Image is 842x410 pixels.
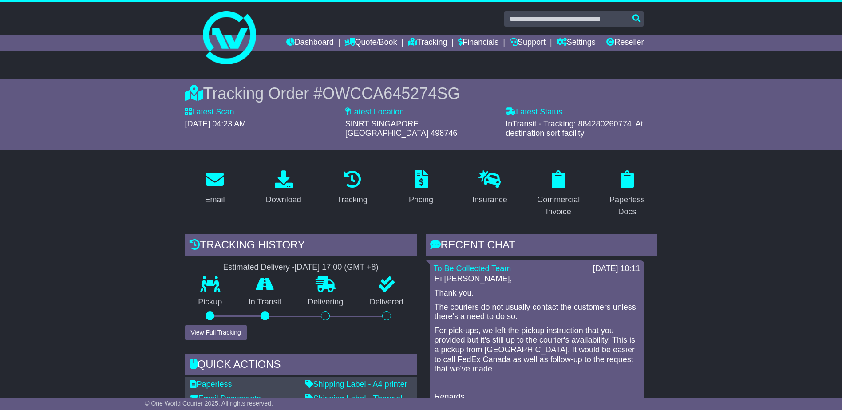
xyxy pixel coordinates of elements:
a: Dashboard [286,35,334,51]
span: © One World Courier 2025. All rights reserved. [145,400,273,407]
div: Email [205,194,225,206]
label: Latest Location [345,107,404,117]
a: Financials [458,35,498,51]
a: To Be Collected Team [434,264,511,273]
p: Pickup [185,297,236,307]
button: View Full Tracking [185,325,247,340]
a: Insurance [466,167,513,209]
a: Shipping Label - A4 printer [305,380,407,389]
p: Thank you. [435,288,640,298]
span: SINRT SINGAPORE [GEOGRAPHIC_DATA] 498746 [345,119,457,138]
a: Commercial Invoice [529,167,589,221]
div: Commercial Invoice [534,194,583,218]
a: Paperless [190,380,232,389]
label: Latest Status [506,107,562,117]
div: Quick Actions [185,354,417,378]
a: Quote/Book [344,35,397,51]
div: RECENT CHAT [426,234,657,258]
p: Delivering [295,297,357,307]
div: Tracking history [185,234,417,258]
p: The couriers do not usually contact the customers unless there's a need to do so. [435,303,640,322]
div: Pricing [409,194,433,206]
div: Tracking Order # [185,84,657,103]
a: Support [510,35,546,51]
p: Regards, [435,392,640,402]
div: [DATE] 10:11 [593,264,640,274]
a: Email [199,167,230,209]
p: For pick-ups, we left the pickup instruction that you provided but it's still up to the courier's... [435,326,640,374]
a: Paperless Docs [597,167,657,221]
span: [DATE] 04:23 AM [185,119,246,128]
div: Paperless Docs [603,194,652,218]
a: Email Documents [190,394,261,403]
span: OWCCA645274SG [322,84,460,102]
span: InTransit - Tracking: 884280260774. At destination sort facility [506,119,643,138]
p: In Transit [235,297,295,307]
div: [DATE] 17:00 (GMT +8) [295,263,379,272]
div: Estimated Delivery - [185,263,417,272]
label: Latest Scan [185,107,234,117]
div: Download [266,194,301,206]
div: Insurance [472,194,507,206]
p: Delivered [356,297,417,307]
a: Tracking [408,35,447,51]
div: Tracking [337,194,367,206]
a: Pricing [403,167,439,209]
p: Hi [PERSON_NAME], [435,274,640,284]
a: Tracking [331,167,373,209]
a: Download [260,167,307,209]
a: Reseller [606,35,644,51]
a: Settings [557,35,596,51]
